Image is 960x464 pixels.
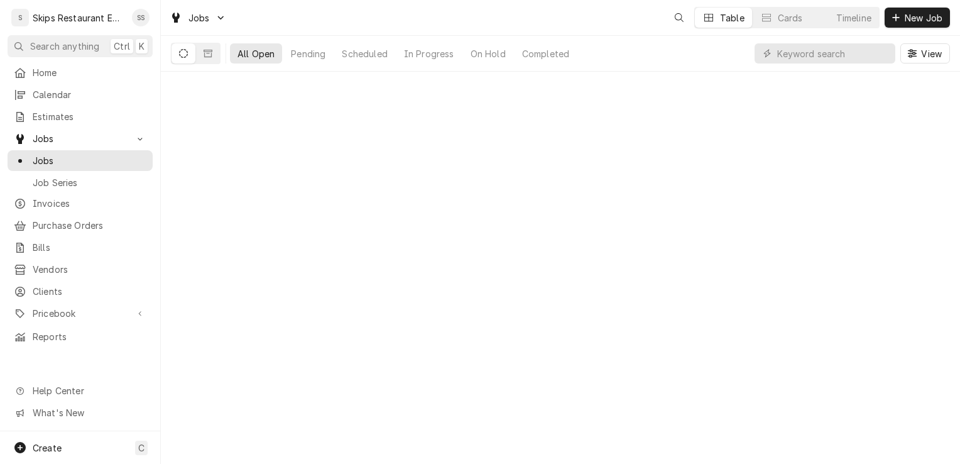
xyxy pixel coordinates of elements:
[902,11,945,25] span: New Job
[33,241,146,254] span: Bills
[471,47,506,60] div: On Hold
[777,43,889,64] input: Keyword search
[885,8,950,28] button: New Job
[8,380,153,401] a: Go to Help Center
[33,11,125,25] div: Skips Restaurant Equipment
[237,47,275,60] div: All Open
[900,43,950,64] button: View
[33,132,128,145] span: Jobs
[8,402,153,423] a: Go to What's New
[8,128,153,149] a: Go to Jobs
[33,88,146,101] span: Calendar
[8,237,153,258] a: Bills
[33,285,146,298] span: Clients
[8,84,153,105] a: Calendar
[8,281,153,302] a: Clients
[33,66,146,79] span: Home
[139,40,145,53] span: K
[33,443,62,453] span: Create
[919,47,944,60] span: View
[132,9,150,26] div: SS
[8,35,153,57] button: Search anythingCtrlK
[33,263,146,276] span: Vendors
[114,40,130,53] span: Ctrl
[8,62,153,83] a: Home
[30,40,99,53] span: Search anything
[165,8,231,28] a: Go to Jobs
[188,11,210,25] span: Jobs
[33,406,145,419] span: What's New
[33,307,128,320] span: Pricebook
[33,330,146,343] span: Reports
[132,9,150,26] div: Shan Skipper's Avatar
[836,11,871,25] div: Timeline
[404,47,454,60] div: In Progress
[522,47,569,60] div: Completed
[8,215,153,236] a: Purchase Orders
[342,47,387,60] div: Scheduled
[33,197,146,210] span: Invoices
[8,259,153,280] a: Vendors
[669,8,689,28] button: Open search
[291,47,325,60] div: Pending
[8,303,153,324] a: Go to Pricebook
[720,11,745,25] div: Table
[33,154,146,167] span: Jobs
[8,193,153,214] a: Invoices
[8,106,153,127] a: Estimates
[8,172,153,193] a: Job Series
[778,11,803,25] div: Cards
[33,219,146,232] span: Purchase Orders
[11,9,29,26] div: S
[11,9,29,26] div: Skips Restaurant Equipment's Avatar
[8,150,153,171] a: Jobs
[8,326,153,347] a: Reports
[33,384,145,397] span: Help Center
[33,176,146,189] span: Job Series
[33,110,146,123] span: Estimates
[138,441,145,455] span: C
